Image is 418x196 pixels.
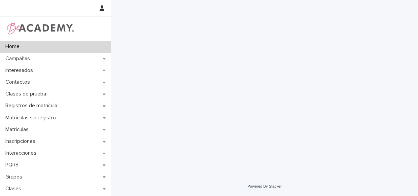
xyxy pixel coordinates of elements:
[3,115,61,121] p: Matrículas sin registro
[3,103,63,109] p: Registros de matrícula
[3,55,35,62] p: Campañas
[3,150,42,156] p: Interacciones
[3,91,51,97] p: Clases de prueba
[5,22,74,35] img: WPrjXfSUmiLcdUfaYY4Q
[3,79,35,85] p: Contactos
[3,126,34,133] p: Matriculas
[3,186,27,192] p: Clases
[3,67,38,74] p: Interesados
[3,174,28,180] p: Grupos
[247,184,281,188] a: Powered By Stacker
[3,43,25,50] p: Home
[3,162,24,168] p: PQRS
[3,138,41,145] p: Inscripciones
